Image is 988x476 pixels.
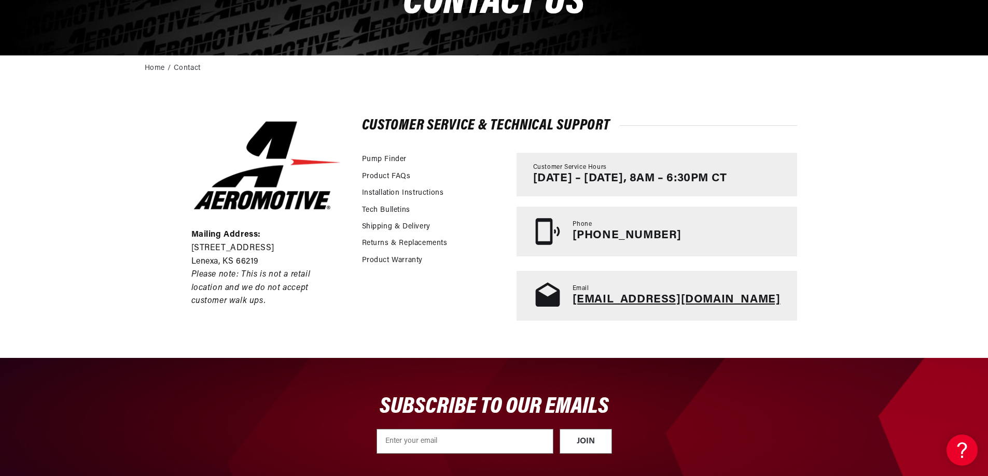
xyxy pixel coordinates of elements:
a: [EMAIL_ADDRESS][DOMAIN_NAME] [573,294,781,306]
span: Phone [573,220,592,229]
p: [PHONE_NUMBER] [573,229,681,242]
a: Product Warranty [362,255,423,266]
p: [STREET_ADDRESS] [191,242,343,255]
p: [DATE] – [DATE], 8AM – 6:30PM CT [533,172,727,185]
a: Tech Bulletins [362,205,410,216]
span: Email [573,284,589,293]
a: Product FAQs [362,171,411,182]
a: Pump Finder [362,154,407,165]
a: Contact [174,63,201,74]
a: Returns & Replacements [362,238,448,249]
span: SUBSCRIBE TO OUR EMAILS [380,395,609,419]
span: Customer Service Hours [533,163,607,172]
a: Installation Instructions [362,187,444,199]
strong: Mailing Address: [191,230,261,239]
nav: breadcrumbs [145,63,844,74]
input: Enter your email [377,429,553,454]
a: Home [145,63,165,74]
button: JOIN [560,429,612,454]
p: Lenexa, KS 66219 [191,255,343,269]
h2: Customer Service & Technical Support [362,119,797,132]
a: Phone [PHONE_NUMBER] [517,207,797,256]
em: Please note: This is not a retail location and we do not accept customer walk ups. [191,270,311,305]
a: Shipping & Delivery [362,221,430,233]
